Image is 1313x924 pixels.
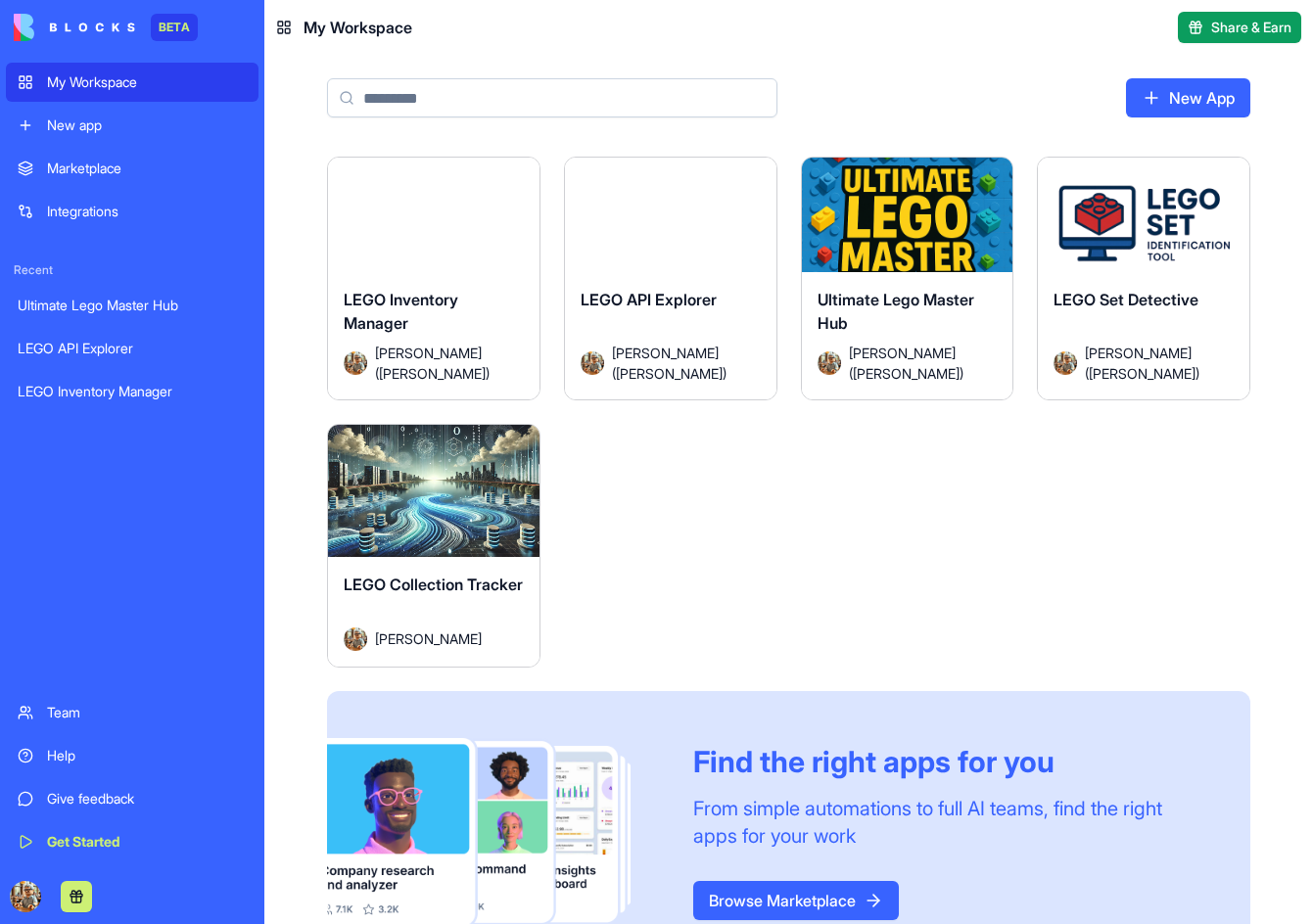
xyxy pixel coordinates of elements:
span: LEGO Set Detective [1054,290,1198,309]
a: LEGO API ExplorerAvatar[PERSON_NAME] ([PERSON_NAME]) [564,157,777,400]
img: Avatar [581,351,604,375]
div: Find the right apps for you [693,744,1203,779]
div: Give feedback [47,789,247,808]
a: New App [1126,78,1250,117]
img: Avatar [818,351,841,375]
a: Help [6,736,258,775]
a: BETA [14,14,198,41]
span: My Workspace [304,16,412,39]
span: Share & Earn [1211,18,1291,37]
a: LEGO API Explorer [6,329,258,368]
div: Help [47,746,247,765]
a: LEGO Set DetectiveAvatar[PERSON_NAME] ([PERSON_NAME]) [1037,157,1250,400]
a: New app [6,106,258,145]
img: logo [14,14,135,41]
img: Avatar [344,627,367,651]
span: LEGO API Explorer [581,290,717,309]
a: Team [6,693,258,732]
button: Share & Earn [1178,12,1301,43]
div: Ultimate Lego Master Hub [18,296,247,315]
img: Lego-Andrew_bbofwn.jpg [10,881,41,912]
a: Ultimate Lego Master HubAvatar[PERSON_NAME] ([PERSON_NAME]) [801,157,1014,400]
div: Team [47,703,247,722]
span: [PERSON_NAME] ([PERSON_NAME]) [375,343,508,384]
span: [PERSON_NAME] ([PERSON_NAME]) [849,343,982,384]
span: Ultimate Lego Master Hub [818,290,974,333]
a: Marketplace [6,149,258,188]
img: Avatar [344,351,367,375]
span: [PERSON_NAME] ([PERSON_NAME]) [1085,343,1218,384]
span: LEGO Inventory Manager [344,290,458,333]
div: BETA [151,14,198,41]
span: [PERSON_NAME] [375,628,482,649]
div: Marketplace [47,159,247,178]
a: Browse Marketplace [693,881,899,920]
a: Get Started [6,822,258,861]
a: Ultimate Lego Master Hub [6,286,258,325]
span: [PERSON_NAME] ([PERSON_NAME]) [612,343,745,384]
div: Get Started [47,832,247,852]
a: LEGO Inventory ManagerAvatar[PERSON_NAME] ([PERSON_NAME]) [327,157,540,400]
a: Give feedback [6,779,258,818]
div: LEGO Inventory Manager [18,382,247,401]
a: My Workspace [6,63,258,102]
span: Recent [6,262,258,278]
a: LEGO Inventory Manager [6,372,258,411]
span: LEGO Collection Tracker [344,575,523,594]
div: Integrations [47,202,247,221]
a: Integrations [6,192,258,231]
div: New app [47,115,247,135]
div: My Workspace [47,72,247,92]
img: Avatar [1054,351,1077,375]
div: From simple automations to full AI teams, find the right apps for your work [693,795,1203,850]
div: LEGO API Explorer [18,339,247,358]
a: LEGO Collection TrackerAvatar[PERSON_NAME] [327,424,540,668]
